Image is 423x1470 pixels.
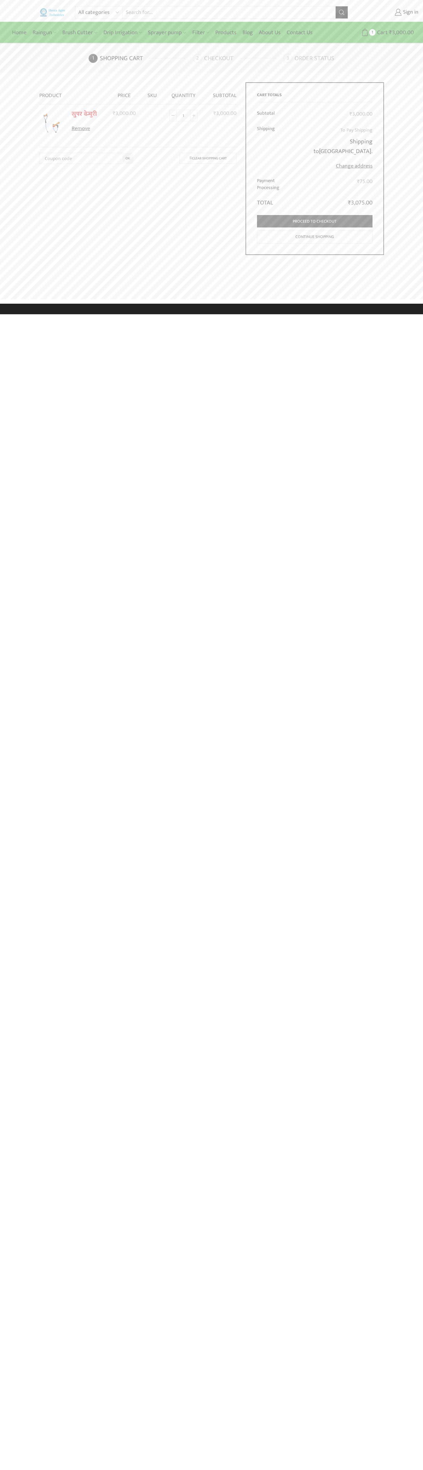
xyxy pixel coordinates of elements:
span: Sign in [402,8,418,16]
th: SKU [142,82,162,104]
a: Contact Us [284,25,316,40]
a: सुपर वेन्चुरी [72,109,97,119]
a: Blog [239,25,256,40]
bdi: 3,000.00 [113,109,136,118]
a: Change address [336,162,373,171]
span: Cart [376,28,388,37]
span: ₹ [348,198,351,208]
a: Home [9,25,30,40]
a: 1 Cart ₹3,000.00 [354,27,414,38]
span: ₹ [350,109,352,119]
strong: [GEOGRAPHIC_DATA] [319,146,371,156]
a: Drip Irrigation [100,25,145,40]
a: Filter [189,25,212,40]
p: Shipping to . [298,137,372,156]
th: Subtotal [204,82,236,104]
input: Search for... [123,6,335,18]
input: Coupon code [39,153,133,164]
bdi: 75.00 [357,177,373,186]
a: Proceed to checkout [257,215,373,227]
bdi: 3,075.00 [348,198,373,208]
a: Remove [72,125,102,133]
button: Search button [336,6,348,18]
span: 1 [369,29,376,35]
a: Sprayer pump [145,25,189,40]
bdi: 3,000.00 [350,109,373,119]
th: Payment Processing [257,174,295,194]
span: ₹ [113,109,116,118]
a: Clear shopping cart [180,153,236,163]
bdi: 3,000.00 [389,28,414,37]
th: Total [257,194,295,207]
th: Product [39,82,106,104]
a: Raingun [30,25,59,40]
a: Products [212,25,239,40]
input: Product quantity [177,110,190,121]
th: Shipping [257,122,295,174]
a: About Us [256,25,284,40]
bdi: 3,000.00 [213,109,236,118]
a: Sign in [357,7,418,18]
th: Subtotal [257,106,295,122]
th: Quantity [162,82,204,104]
a: Checkout [193,54,282,63]
span: ₹ [389,28,392,37]
span: ₹ [213,109,216,118]
a: Brush Cutter [59,25,100,40]
th: Price [106,82,142,104]
h2: Cart totals [257,93,373,102]
img: Heera Super Venturi [39,111,63,135]
a: Continue shopping [257,230,373,243]
span: ₹ [357,177,360,186]
input: OK [122,153,133,164]
label: To Pay Shipping [340,126,373,135]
